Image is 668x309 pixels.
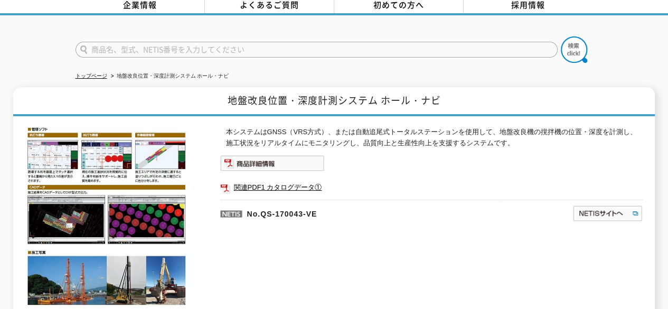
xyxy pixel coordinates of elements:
[225,127,643,149] p: 本システムはGNSS（VRS方式）、または自動追尾式トータルステーションを使用して、地盤改良機の撹拌機の位置・深度を計測し、施工状況をリアルタイムにモニタリングし、品質向上と生産性向上を支援する...
[109,71,229,82] li: 地盤改良位置・深度計測システム ホール・ナビ
[220,200,471,225] p: No.QS-170043-VE
[220,181,643,194] a: 関連PDF1 カタログデータ①
[13,87,654,116] h1: 地盤改良位置・深度計測システム ホール・ナビ
[76,73,107,79] a: トップページ
[220,155,324,171] img: 商品詳細情報システム
[25,127,189,306] img: 地盤改良位置・深度計測システム ホール・ナビ
[572,205,643,222] img: NETISサイトへ
[220,162,324,170] a: 商品詳細情報システム
[76,42,558,58] input: 商品名、型式、NETIS番号を入力してください
[561,36,587,63] img: btn_search.png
